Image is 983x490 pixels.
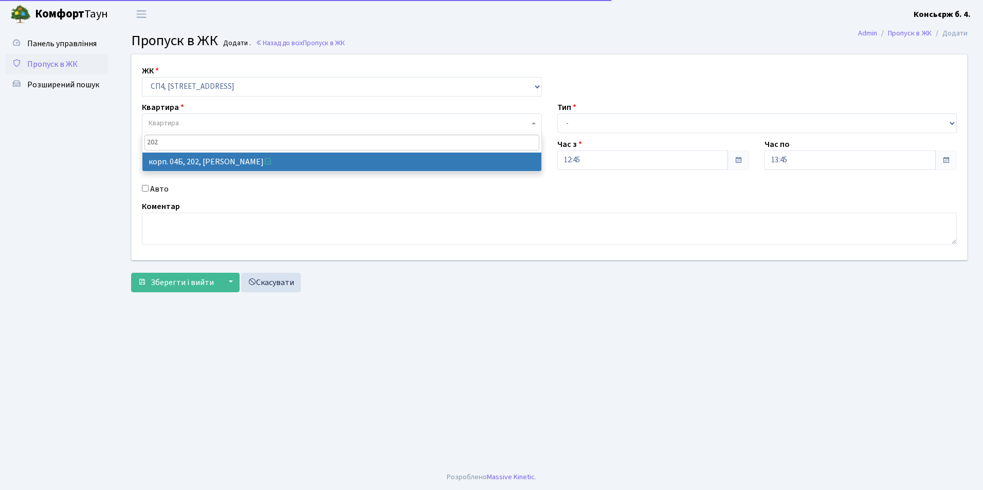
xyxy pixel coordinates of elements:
label: ЖК [142,65,159,77]
a: Консьєрж б. 4. [914,8,971,21]
li: Додати [932,28,968,39]
img: logo.png [10,4,31,25]
a: Пропуск в ЖК [888,28,932,39]
span: Панель управління [27,38,97,49]
a: Admin [858,28,877,39]
a: Massive Kinetic [487,472,535,482]
div: Розроблено . [447,472,536,483]
label: Час з [557,138,582,150]
span: Зберегти і вийти [151,277,214,288]
label: Квартира [142,101,184,114]
button: Переключити навігацію [129,6,154,23]
span: Розширений пошук [27,79,99,90]
span: Пропуск в ЖК [131,30,218,51]
label: Тип [557,101,576,114]
a: Пропуск в ЖК [5,54,108,74]
label: Авто [150,183,169,195]
a: Скасувати [241,273,301,292]
span: Пропуск в ЖК [27,59,78,70]
label: Коментар [142,200,180,213]
label: Час по [764,138,790,150]
nav: breadcrumb [843,23,983,44]
span: Пропуск в ЖК [303,38,345,48]
button: Зберегти і вийти [131,273,221,292]
span: Квартира [149,118,179,128]
span: Таун [35,6,108,23]
small: Додати . [221,39,251,48]
li: корп. 04Б, 202, [PERSON_NAME] [142,153,541,171]
a: Панель управління [5,33,108,54]
a: Назад до всіхПропуск в ЖК [256,38,345,48]
b: Консьєрж б. 4. [914,9,971,20]
a: Розширений пошук [5,74,108,95]
b: Комфорт [35,6,84,22]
